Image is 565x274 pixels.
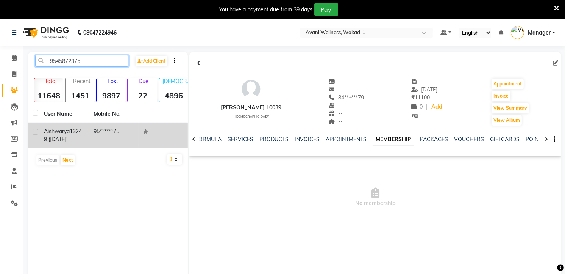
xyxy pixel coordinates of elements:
span: -- [329,118,343,125]
strong: 4896 [159,91,188,100]
p: Lost [100,78,126,85]
span: -- [329,110,343,117]
button: Invoice [492,91,510,101]
span: -- [329,102,343,109]
a: INVOICES [295,136,320,143]
a: PRODUCTS [259,136,289,143]
div: You have a payment due from 39 days [219,6,313,14]
a: POINTS [526,136,545,143]
th: User Name [39,106,89,123]
a: VOUCHERS [454,136,484,143]
strong: 22 [128,91,157,100]
a: FORMULA [195,136,222,143]
div: [PERSON_NAME] 10039 [221,104,281,112]
span: -- [411,78,426,85]
span: Manager [528,29,551,37]
button: Appointment [492,79,524,89]
th: Mobile No. [89,106,139,123]
a: MEMBERSHIP [373,133,414,146]
a: Add [430,102,443,112]
a: Add Client [136,56,167,66]
button: Pay [314,3,338,16]
span: 11100 [411,94,430,101]
span: [DATE] [411,86,437,93]
a: PACKAGES [420,136,448,143]
img: avatar [240,78,262,101]
b: 08047224946 [83,22,117,43]
span: | [426,103,427,111]
span: -- [329,78,343,85]
span: No membership [189,159,561,235]
p: Due [130,78,157,85]
button: View Album [492,115,522,126]
span: aishwarya [44,128,70,135]
input: Search by Name/Mobile/Email/Code [35,55,128,67]
p: Recent [69,78,94,85]
button: View Summary [492,103,529,113]
strong: 1451 [66,91,94,100]
button: Next [61,155,75,165]
span: -- [329,86,343,93]
p: Total [37,78,63,85]
img: Manager [511,26,524,39]
strong: 9897 [97,91,126,100]
img: logo [19,22,71,43]
div: Back to Client [192,56,208,70]
a: GIFTCARDS [490,136,520,143]
span: ₹ [411,94,415,101]
span: 0 [411,103,423,110]
a: SERVICES [228,136,253,143]
p: [DEMOGRAPHIC_DATA] [162,78,188,85]
strong: 11648 [34,91,63,100]
a: APPOINTMENTS [326,136,367,143]
span: [DEMOGRAPHIC_DATA] [235,115,270,118]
